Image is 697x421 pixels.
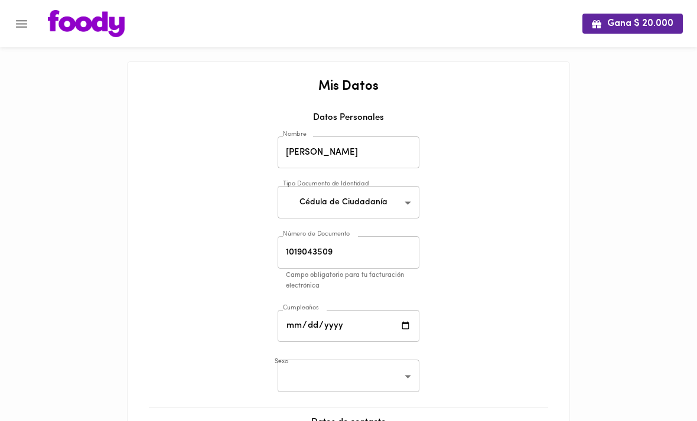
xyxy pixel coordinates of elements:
[139,112,558,133] div: Datos Personales
[7,9,36,38] button: Menu
[275,358,288,367] label: Sexo
[286,270,428,292] p: Campo obligatorio para tu facturación electrónica
[278,236,419,269] input: Número de Documento
[582,14,683,33] button: Gana $ 20.000
[278,360,419,392] div: ​
[628,353,685,409] iframe: Messagebird Livechat Widget
[48,10,125,37] img: logo.png
[139,80,558,94] h2: Mis Datos
[592,18,673,30] span: Gana $ 20.000
[278,136,419,169] input: Tu nombre
[278,186,419,218] div: Cédula de Ciudadanía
